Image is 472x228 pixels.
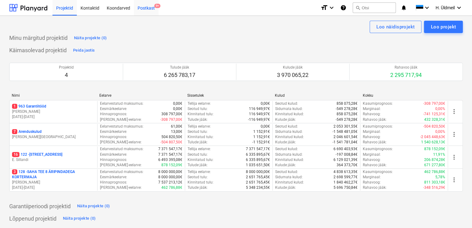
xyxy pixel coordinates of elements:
p: Tellija eelarve : [188,169,211,175]
p: -741 125,31€ [423,112,445,117]
p: Eesmärkeelarve : [100,129,127,134]
p: [PERSON_NAME] [12,180,95,185]
span: H. Üldmeil [436,5,455,10]
p: -1 541 781,04€ [333,140,358,145]
p: 7 371 547,17€ [158,152,182,157]
p: Kulude jääk : [275,163,296,168]
p: -348 516,29€ [423,185,445,190]
div: Chat Widget [441,198,472,228]
p: 2 295 717,94 [390,71,422,79]
p: Kinnitatud kulud : [275,134,304,140]
span: more_vert [450,108,458,115]
p: [PERSON_NAME]-eelarve : [100,185,142,190]
p: 206 874,28€ [424,157,445,163]
p: 0,00% [435,129,445,134]
p: 2 651 765,45€ [246,175,270,180]
p: 2 053 301,55€ [333,124,358,129]
p: 128 - SAHA TEE 8 ÄRIPINDADEGA KORTERMAJA [12,169,95,180]
p: Hinnaprognoos : [100,157,127,163]
p: Sidumata kulud : [275,106,303,112]
p: 6 335 895,67€ [246,152,270,157]
div: Loo projekt [431,23,456,31]
p: 5 348 234,55€ [246,185,270,190]
p: Kinnitatud kulud : [275,180,304,185]
p: -1 548 481,05€ [333,129,358,134]
p: 811 303,18€ [424,180,445,185]
p: Eelarvestatud maksumus : [100,124,143,129]
div: Eelarve [99,93,182,98]
p: 1 035 651,50€ [246,163,270,168]
i: keyboard_arrow_down [455,4,463,11]
button: Näita projekte (0) [72,33,109,43]
div: Kokku [363,93,445,98]
p: Seotud kulud : [275,101,298,106]
p: Kinnitatud tulu : [188,180,213,185]
p: Käimasolevad projektid [9,47,67,54]
p: 116 949,97€ [249,106,270,112]
span: search [355,5,360,10]
div: Näita projekte (0) [74,35,107,42]
p: Seotud tulu : [188,129,208,134]
p: 0,00€ [261,124,270,129]
p: Rahavoog : [363,157,381,163]
p: 4 838 613,35€ [333,169,358,175]
p: Eelarvestatud maksumus : [100,146,143,152]
p: 8 000 000,00€ [158,169,182,175]
p: 0,00€ [173,106,182,112]
p: Seotud kulud : [275,124,298,129]
p: 504 820,50€ [161,134,182,140]
p: Kinnitatud tulu : [188,112,213,117]
p: 671 277,80€ [424,163,445,168]
span: more_vert [450,176,458,184]
p: 6 690 403,93€ [333,146,358,152]
p: -549 278,28€ [336,117,358,122]
p: Tellija eelarve : [188,101,211,106]
p: -549 278,28€ [336,106,358,112]
div: 7Arenduskulud[PERSON_NAME][GEOGRAPHIC_DATA] [12,129,95,140]
p: Marginaal : [363,106,381,112]
p: Projektid [59,65,74,70]
p: Seotud kulud : [275,169,298,175]
p: Sidumata kulud : [275,175,303,180]
p: Kinnitatud tulu : [188,134,213,140]
div: 1963 Garantiitööd[PERSON_NAME][DATE]-[DATE] [12,104,95,120]
i: format_size [321,4,328,11]
p: -308 797,00€ [423,101,445,106]
p: 0,00€ [261,101,270,106]
p: Rahavoo jääk [390,65,422,70]
p: Hinnaprognoos : [100,180,127,185]
p: 6 265 783,17 [164,71,195,79]
p: Seotud kulud : [275,146,298,152]
p: 2 651 765,45€ [246,180,270,185]
p: Seotud tulu : [188,175,208,180]
span: more_vert [450,154,458,161]
button: Näita projekte (0) [76,201,112,211]
p: 1 152,91€ [253,134,270,140]
div: 16122 -[STREET_ADDRESS]E. Sillandi [12,152,95,163]
button: Näita projekte (0) [61,214,97,224]
span: more_vert [450,131,458,138]
p: 7 371 547,17€ [158,146,182,152]
p: Minu märgitud projektid [9,34,68,42]
p: Kulude jääk : [275,185,296,190]
p: 8 000 000,00€ [246,169,270,175]
p: Kulude jääk : [275,117,296,122]
p: Marginaal : [363,175,381,180]
p: Garantiiperioodi projektid [9,203,71,210]
p: Seotud tulu : [188,106,208,112]
div: 3128 -SAHA TEE 8 ÄRIPINDADEGA KORTERMAJA[PERSON_NAME][DATE]-[DATE] [12,169,95,191]
p: Tulude jääk : [188,117,208,122]
span: 7 [12,129,17,134]
p: Kasumiprognoos : [363,124,393,129]
p: 878 152,09€ [161,163,182,168]
div: Näita projekte (0) [63,215,96,222]
p: 6 129 021,39€ [333,157,358,163]
p: Kinnitatud kulud : [275,112,304,117]
p: 308 797,00€ [161,112,182,117]
p: Rahavoo jääk : [363,185,387,190]
i: keyboard_arrow_down [423,4,431,11]
p: Arenduskulud [12,129,42,134]
p: Rahavoog : [363,180,381,185]
div: Peida jaotis [73,47,95,54]
p: Sidumata kulud : [275,129,303,134]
